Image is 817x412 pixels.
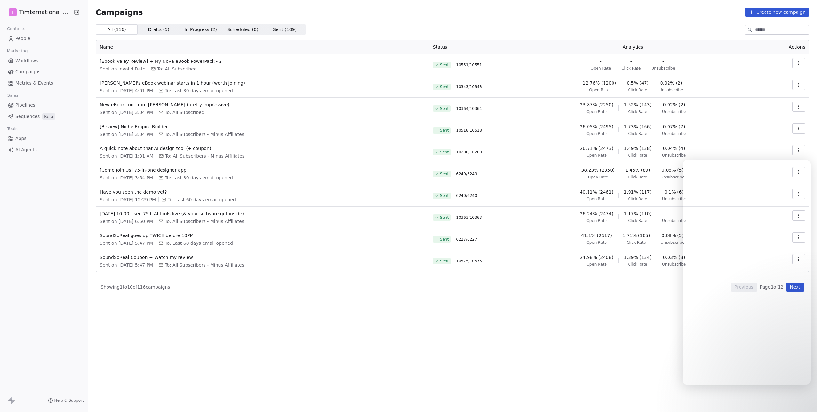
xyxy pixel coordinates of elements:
[509,40,757,54] th: Analytics
[663,254,685,260] span: 0.03% (3)
[440,106,449,111] span: Sent
[586,218,607,223] span: Open Rate
[165,153,244,159] span: To: All Subscribers - Minus Affiliates
[586,131,607,136] span: Open Rate
[586,240,607,245] span: Open Rate
[661,232,684,239] span: 0.08% (5)
[100,153,154,159] span: Sent on [DATE] 1:31 AM
[100,87,153,94] span: Sent on [DATE] 4:01 PM
[580,102,613,108] span: 23.87% (2250)
[651,66,675,71] span: Unsubscribe
[589,87,610,93] span: Open Rate
[659,87,683,93] span: Unsubscribe
[624,145,652,152] span: 1.49% (138)
[148,26,169,33] span: Drafts ( 5 )
[456,84,482,89] span: 10343 / 10343
[165,240,233,246] span: To: Last 60 days email opened
[15,135,27,142] span: Apps
[580,189,613,195] span: 40.11% (2461)
[440,259,449,264] span: Sent
[101,284,170,290] span: Showing 1 to 10 of 116 campaigns
[624,189,652,195] span: 1.91% (117)
[100,232,425,239] span: SoundSoReal goes up TWICE before 10PM
[100,58,425,64] span: [Ebook Valey Review] + My Nova eBook PowerPack - 2
[581,167,614,173] span: 38.23% (2350)
[100,254,425,260] span: SoundSoReal Coupon + Watch my review
[5,111,83,122] a: SequencesBeta
[662,218,686,223] span: Unsubscribe
[627,80,649,86] span: 0.5% (47)
[628,109,647,114] span: Click Rate
[628,131,647,136] span: Click Rate
[440,84,449,89] span: Sent
[96,40,429,54] th: Name
[440,150,449,155] span: Sent
[100,145,425,152] span: A quick note about that AI design tool (+ coupon)
[624,254,652,260] span: 1.39% (134)
[100,80,425,86] span: [PERSON_NAME]'s eBook webinar starts in 1 hour (worth joining)
[628,262,647,267] span: Click Rate
[581,232,612,239] span: 41.1% (2517)
[757,40,809,54] th: Actions
[663,102,685,108] span: 0.02% (2)
[456,106,482,111] span: 10364 / 10364
[456,237,477,242] span: 6227 / 6227
[165,131,244,137] span: To: All Subscribers - Minus Affiliates
[440,215,449,220] span: Sent
[662,262,686,267] span: Unsubscribe
[19,8,72,16] span: Timternational B.V.
[4,24,28,34] span: Contacts
[15,80,53,87] span: Metrics & Events
[185,26,217,33] span: In Progress ( 2 )
[165,109,204,116] span: To: All Subscribed
[662,58,664,64] span: -
[440,193,449,198] span: Sent
[5,133,83,144] a: Apps
[4,124,20,134] span: Tools
[100,66,146,72] span: Sent on Invalid Date
[15,102,35,109] span: Pipelines
[660,80,682,86] span: 0.02% (2)
[456,215,482,220] span: 10363 / 10363
[100,123,425,130] span: [Review] Niche Empire Builder
[662,109,686,114] span: Unsubscribe
[8,7,69,18] button: TTimternational B.V.
[625,167,650,173] span: 1.45% (89)
[628,196,647,202] span: Click Rate
[662,153,686,158] span: Unsubscribe
[165,262,244,268] span: To: All Subscribers - Minus Affiliates
[628,175,647,180] span: Click Rate
[456,171,477,177] span: 6249 / 6249
[42,113,55,120] span: Beta
[440,128,449,133] span: Sent
[54,398,84,403] span: Help & Support
[5,55,83,66] a: Workflows
[628,218,647,223] span: Click Rate
[165,175,233,181] span: To: Last 30 days email opened
[100,240,153,246] span: Sent on [DATE] 5:47 PM
[624,123,652,130] span: 1.73% (166)
[663,123,685,130] span: 0.07% (7)
[628,87,647,93] span: Click Rate
[12,9,14,15] span: T
[15,57,38,64] span: Workflows
[456,193,477,198] span: 6240 / 6240
[100,218,153,225] span: Sent on [DATE] 6:50 PM
[795,390,811,406] iframe: Intercom live chat
[661,175,684,180] span: Unsubscribe
[157,66,196,72] span: To: All Subscribed
[456,128,482,133] span: 10518 / 10518
[15,35,30,42] span: People
[100,131,153,137] span: Sent on [DATE] 3:04 PM
[590,66,611,71] span: Open Rate
[586,196,607,202] span: Open Rate
[661,167,684,173] span: 0.08% (5)
[100,262,153,268] span: Sent on [DATE] 5:47 PM
[662,196,686,202] span: Unsubscribe
[100,196,156,203] span: Sent on [DATE] 12:29 PM
[5,78,83,88] a: Metrics & Events
[5,33,83,44] a: People
[630,58,632,64] span: -
[621,66,641,71] span: Click Rate
[273,26,297,33] span: Sent ( 109 )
